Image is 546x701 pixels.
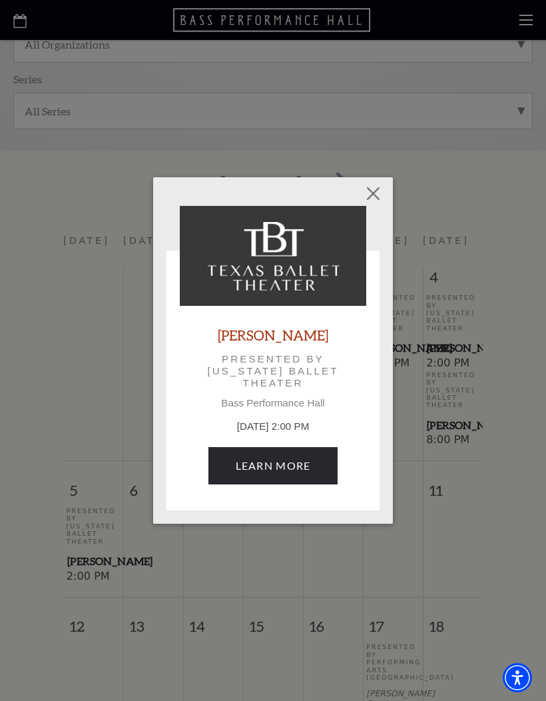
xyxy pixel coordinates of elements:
p: Presented by [US_STATE] Ballet Theater [198,353,348,390]
a: [PERSON_NAME] [218,326,328,344]
div: Accessibility Menu [503,663,532,692]
a: October 4, 2:00 PM Learn More [208,447,338,484]
img: Peter Pan [180,206,366,306]
p: [DATE] 2:00 PM [180,419,366,434]
p: Bass Performance Hall [180,397,366,409]
button: Close [361,181,386,207]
